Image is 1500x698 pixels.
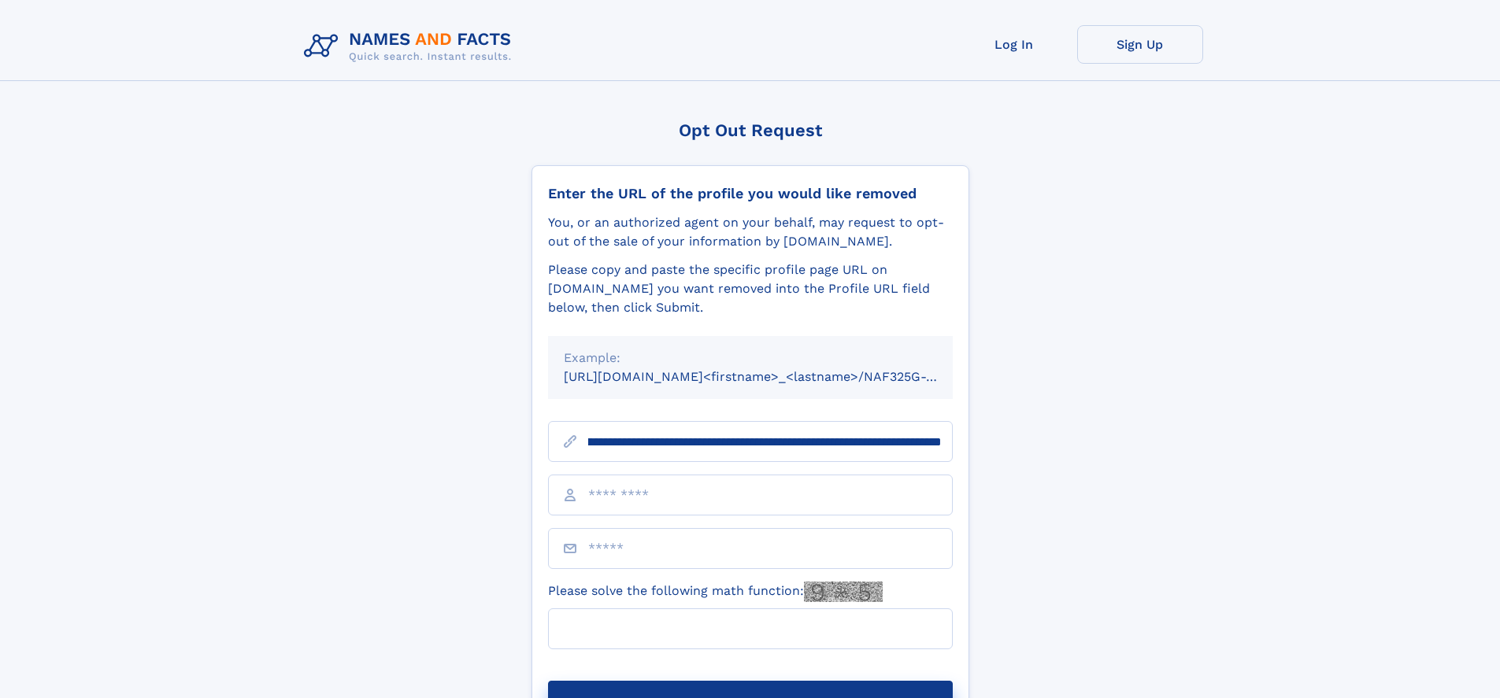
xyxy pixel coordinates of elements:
[548,185,953,202] div: Enter the URL of the profile you would like removed
[564,369,983,384] small: [URL][DOMAIN_NAME]<firstname>_<lastname>/NAF325G-xxxxxxxx
[298,25,524,68] img: Logo Names and Facts
[531,120,969,140] div: Opt Out Request
[548,582,883,602] label: Please solve the following math function:
[548,213,953,251] div: You, or an authorized agent on your behalf, may request to opt-out of the sale of your informatio...
[1077,25,1203,64] a: Sign Up
[548,260,953,317] div: Please copy and paste the specific profile page URL on [DOMAIN_NAME] you want removed into the Pr...
[564,349,937,367] div: Example:
[951,25,1077,64] a: Log In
